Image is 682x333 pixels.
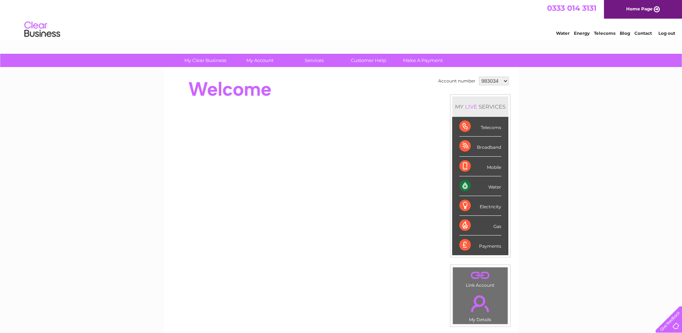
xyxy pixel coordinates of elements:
[574,30,590,36] a: Energy
[393,54,453,67] a: Make A Payment
[339,54,398,67] a: Customer Help
[459,196,501,216] div: Electricity
[172,4,511,35] div: Clear Business is a trading name of Verastar Limited (registered in [GEOGRAPHIC_DATA] No. 3667643...
[634,30,652,36] a: Contact
[594,30,615,36] a: Telecoms
[658,30,675,36] a: Log out
[453,289,508,324] td: My Details
[24,19,61,41] img: logo.png
[285,54,344,67] a: Services
[459,117,501,137] div: Telecoms
[464,103,479,110] div: LIVE
[230,54,289,67] a: My Account
[556,30,570,36] a: Water
[459,176,501,196] div: Water
[455,269,506,282] a: .
[620,30,630,36] a: Blog
[459,236,501,255] div: Payments
[453,267,508,290] td: Link Account
[459,137,501,156] div: Broadband
[455,291,506,316] a: .
[436,75,477,87] td: Account number
[459,157,501,176] div: Mobile
[459,216,501,236] div: Gas
[547,4,596,13] a: 0333 014 3131
[176,54,235,67] a: My Clear Business
[452,96,508,117] div: MY SERVICES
